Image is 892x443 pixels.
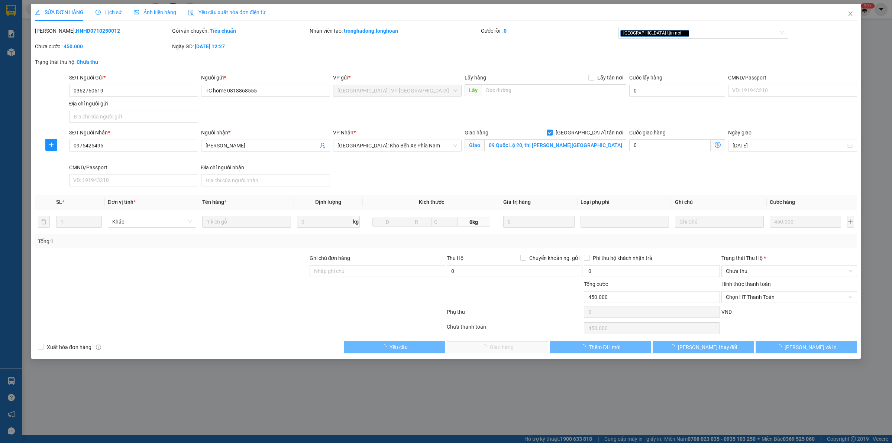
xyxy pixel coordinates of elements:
div: Ngày GD: [172,42,308,51]
button: [PERSON_NAME] và In [756,341,857,353]
input: Địa chỉ của người gửi [69,111,198,123]
b: [DATE] 12:27 [195,43,225,49]
span: clock-circle [96,10,101,15]
span: plus [46,142,57,148]
label: Ghi chú đơn hàng [310,255,350,261]
input: Địa chỉ của người nhận [201,175,330,186]
b: HNHD0710250012 [76,28,120,34]
span: Đơn vị tính [108,199,136,205]
button: plus [45,139,57,151]
b: Tiêu chuẩn [210,28,236,34]
div: Nhân viên tạo: [310,27,480,35]
div: SĐT Người Nhận [69,128,198,137]
span: Ảnh kiện hàng [134,9,176,15]
span: close [847,11,853,17]
button: delete [38,216,50,228]
span: Nha Trang: Kho Bến Xe Phía Nam [337,140,458,151]
input: Ghi chú đơn hàng [310,265,445,277]
span: Chọn HT Thanh Toán [726,291,853,303]
span: Cước hàng [770,199,795,205]
label: Cước lấy hàng [629,75,662,81]
div: Phụ thu [446,308,583,321]
span: Tên hàng [202,199,226,205]
img: icon [188,10,194,16]
button: Close [840,4,861,25]
input: D [372,218,402,227]
span: dollar-circle [715,142,721,148]
b: 0 [504,28,507,34]
span: Khác [112,216,192,227]
span: loading [776,344,785,349]
span: [PERSON_NAME] thay đổi [678,343,737,351]
input: Giao tận nơi [484,139,626,151]
div: Gói vận chuyển: [172,27,308,35]
div: Địa chỉ người nhận [201,163,330,172]
span: Thêm ĐH mới [589,343,620,351]
span: 0kg [458,218,490,227]
span: Định lượng [315,199,341,205]
div: Chưa cước : [35,42,171,51]
button: Giao hàng [447,341,548,353]
label: Hình thức thanh toán [721,281,771,287]
span: Lấy [465,84,482,96]
input: R [402,218,432,227]
input: 0 [770,216,841,228]
div: Địa chỉ người gửi [69,100,198,108]
span: kg [352,216,360,228]
button: [PERSON_NAME] thay đổi [653,341,754,353]
span: Lịch sử [96,9,122,15]
span: Lấy tận nơi [594,74,626,82]
span: VP Nhận [333,130,353,136]
b: tronghadong.longhoan [344,28,398,34]
span: picture [134,10,139,15]
div: Chưa thanh toán [446,323,583,336]
label: Cước giao hàng [629,130,666,136]
b: Chưa thu [77,59,98,65]
div: CMND/Passport [728,74,857,82]
input: VD: Bàn, Ghế [202,216,291,228]
th: Ghi chú [672,195,766,209]
span: info-circle [96,345,101,350]
span: Giao [465,139,484,151]
span: Hà Nội : VP Hà Đông [337,85,458,96]
div: Cước rồi : [481,27,617,35]
input: 0 [503,216,575,228]
button: plus [847,216,854,228]
span: Yêu cầu xuất hóa đơn điện tử [188,9,266,15]
span: Yêu cầu [390,343,408,351]
input: Ngày giao [733,141,846,150]
span: Chuyển khoản ng. gửi [526,254,582,262]
span: [GEOGRAPHIC_DATA] tận nơi [620,30,689,37]
input: Ghi Chú [675,216,763,228]
div: SĐT Người Gửi [69,74,198,82]
input: C [431,218,458,227]
div: VP gửi [333,74,462,82]
div: [PERSON_NAME]: [35,27,171,35]
button: Yêu cầu [344,341,445,353]
input: Cước lấy hàng [629,85,725,97]
span: VND [721,309,732,315]
span: Xuất hóa đơn hàng [44,343,94,351]
div: Tổng: 1 [38,237,344,245]
span: user-add [320,143,326,149]
div: CMND/Passport [69,163,198,172]
div: Trạng thái Thu Hộ [721,254,857,262]
input: Cước giao hàng [629,139,711,151]
span: Chưa thu [726,266,853,277]
span: loading [581,344,589,349]
span: loading [381,344,390,349]
span: SL [56,199,62,205]
span: Lấy hàng [465,75,486,81]
span: SỬA ĐƠN HÀNG [35,9,84,15]
div: Người nhận [201,128,330,137]
span: close [682,31,686,35]
div: Người gửi [201,74,330,82]
span: loading [670,344,678,349]
span: Phí thu hộ khách nhận trả [590,254,655,262]
span: [PERSON_NAME] và In [785,343,837,351]
button: Thêm ĐH mới [550,341,651,353]
label: Ngày giao [728,130,752,136]
b: 450.000 [64,43,83,49]
span: Tổng cước [584,281,608,287]
span: [GEOGRAPHIC_DATA] tận nơi [553,128,626,137]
